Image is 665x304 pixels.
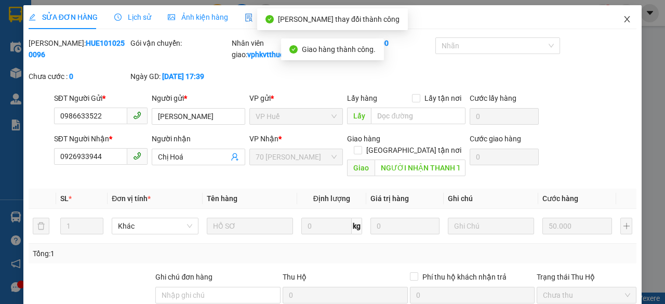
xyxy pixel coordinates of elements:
div: Trạng thái Thu Hộ [537,271,636,283]
b: 0 [69,72,73,81]
div: Người nhận [152,133,245,144]
span: Phí thu hộ khách nhận trả [418,271,511,283]
span: Đơn vị tính [112,194,151,203]
span: clock-circle [114,14,122,21]
div: Nhân viên giao: [232,37,331,60]
input: Cước lấy hàng [470,108,539,125]
input: Ghi Chú [448,218,534,234]
span: Lấy [347,108,371,124]
span: edit [29,14,36,21]
span: phone [133,152,141,160]
img: icon [245,14,253,22]
input: Dọc đường [375,160,465,176]
span: Định lượng [313,194,350,203]
b: [DATE] 17:39 [162,72,204,81]
div: Ngày GD: [130,71,230,82]
input: 0 [370,218,440,234]
span: SL [60,194,69,203]
input: VD: Bàn, Ghế [207,218,293,234]
input: Dọc đường [371,108,465,124]
div: Gói vận chuyển: [130,37,230,49]
span: Giao hàng thành công. [302,45,376,54]
span: Chưa thu [543,287,630,303]
span: Lịch sử [114,13,151,21]
button: Close [613,5,642,34]
span: [GEOGRAPHIC_DATA] tận nơi [362,144,465,156]
span: Tên hàng [207,194,237,203]
div: Cước rồi : [334,37,433,49]
div: Tổng: 1 [33,248,258,259]
span: VP Nhận [249,135,278,143]
span: Cước hàng [542,194,578,203]
span: Thu Hộ [283,273,307,281]
span: check-circle [265,15,274,23]
div: Chưa cước : [29,71,128,82]
span: check-circle [289,45,298,54]
span: Lấy tận nơi [420,92,465,104]
div: VP gửi [249,92,343,104]
button: delete [33,218,49,234]
span: [PERSON_NAME] thay đổi thành công [278,15,400,23]
span: 70 Nguyễn Hữu Huân [256,149,337,165]
span: picture [168,14,175,21]
span: user-add [231,153,239,161]
span: Giao [347,160,375,176]
div: Người gửi [152,92,245,104]
button: plus [620,218,632,234]
span: SỬA ĐƠN HÀNG [29,13,98,21]
span: Giao hàng [347,135,380,143]
b: vphkvtthue.hkot [247,50,301,59]
div: SĐT Người Nhận [54,133,148,144]
input: Ghi chú đơn hàng [155,287,281,303]
input: 0 [542,218,612,234]
div: [PERSON_NAME]: [29,37,128,60]
input: Cước giao hàng [470,149,539,165]
label: Cước giao hàng [470,135,521,143]
th: Ghi chú [444,189,538,209]
span: kg [352,218,362,234]
span: Giá trị hàng [370,194,409,203]
span: Ảnh kiện hàng [168,13,228,21]
span: Lấy hàng [347,94,377,102]
div: SĐT Người Gửi [54,92,148,104]
span: Khác [118,218,192,234]
label: Ghi chú đơn hàng [155,273,212,281]
span: Yêu cầu xuất hóa đơn điện tử [245,13,354,21]
span: VP Huế [256,109,337,124]
label: Cước lấy hàng [470,94,516,102]
span: close [623,15,631,23]
span: phone [133,111,141,120]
